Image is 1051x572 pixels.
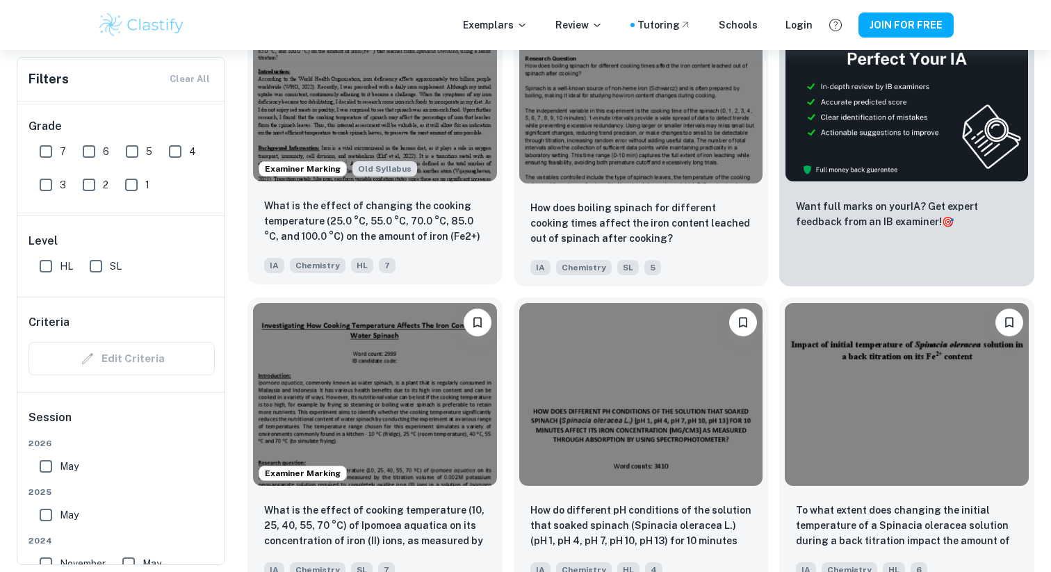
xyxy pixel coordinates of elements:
span: IA [264,258,284,273]
button: Please log in to bookmark exemplars [995,309,1023,336]
span: Examiner Marking [259,163,346,175]
span: Chemistry [556,260,612,275]
span: 7 [379,258,396,273]
p: Review [555,17,603,33]
a: Schools [719,17,758,33]
img: Chemistry IA example thumbnail: To what extent does changing the initial [785,303,1029,486]
span: Examiner Marking [259,467,346,480]
span: HL [60,259,73,274]
p: To what extent does changing the initial temperature of a Spinacia oleracea solution during a bac... [796,502,1018,550]
a: Login [785,17,813,33]
img: Chemistry IA example thumbnail: How does boiling spinach for different c [519,1,763,183]
img: Thumbnail [785,1,1029,182]
span: 7 [60,144,66,159]
span: May [60,507,79,523]
h6: Level [28,233,215,250]
img: Clastify logo [97,11,186,39]
span: 2026 [28,437,215,450]
span: Old Syllabus [352,161,417,177]
button: Please log in to bookmark exemplars [464,309,491,336]
button: Please log in to bookmark exemplars [729,309,757,336]
span: SL [617,260,639,275]
h6: Session [28,409,215,437]
span: 5 [644,260,661,275]
span: 5 [146,144,152,159]
span: 2025 [28,486,215,498]
div: Criteria filters are unavailable when searching by topic [28,342,215,375]
span: May [142,556,161,571]
span: 🎯 [942,216,954,227]
span: 4 [189,144,196,159]
h6: Filters [28,70,69,89]
button: Help and Feedback [824,13,847,37]
span: 3 [60,177,66,193]
span: 2 [103,177,108,193]
p: What is the effect of cooking temperature (10, 25, 40, 55, 70 °C) of Ipomoea aquatica on its conc... [264,502,486,550]
p: How do different pH conditions of the solution that soaked spinach (Spinacia oleracea L.) (pH 1, ... [530,502,752,550]
a: Tutoring [637,17,691,33]
h6: Criteria [28,314,70,331]
p: How does boiling spinach for different cooking times affect the iron content leached out of spina... [530,200,752,246]
button: JOIN FOR FREE [858,13,954,38]
h6: Grade [28,118,215,135]
img: Chemistry IA example thumbnail: How do different pH conditions of the so [519,303,763,486]
p: What is the effect of changing the cooking temperature (25.0 °C, 55.0 °C, 70.0 °C, 85.0 °C, and 1... [264,198,486,245]
span: 1 [145,177,149,193]
span: Chemistry [290,258,345,273]
span: SL [110,259,122,274]
span: 2024 [28,534,215,547]
span: HL [351,258,373,273]
span: November [60,556,106,571]
div: Starting from the May 2025 session, the Chemistry IA requirements have changed. It's OK to refer ... [352,161,417,177]
span: May [60,459,79,474]
span: 6 [103,144,109,159]
img: Chemistry IA example thumbnail: What is the effect of cooking temperatur [253,303,497,486]
p: Want full marks on your IA ? Get expert feedback from an IB examiner! [796,199,1018,229]
p: Exemplars [463,17,528,33]
span: IA [530,260,551,275]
